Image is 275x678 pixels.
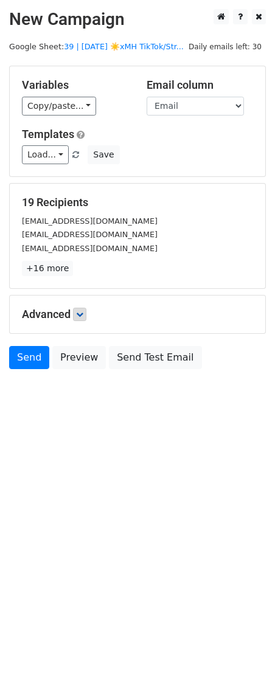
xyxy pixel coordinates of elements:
[22,308,253,321] h5: Advanced
[9,9,266,30] h2: New Campaign
[9,346,49,369] a: Send
[22,145,69,164] a: Load...
[22,230,158,239] small: [EMAIL_ADDRESS][DOMAIN_NAME]
[52,346,106,369] a: Preview
[22,261,73,276] a: +16 more
[9,42,184,51] small: Google Sheet:
[22,78,128,92] h5: Variables
[109,346,201,369] a: Send Test Email
[147,78,253,92] h5: Email column
[22,196,253,209] h5: 19 Recipients
[22,97,96,116] a: Copy/paste...
[214,620,275,678] iframe: Chat Widget
[64,42,184,51] a: 39 | [DATE] ☀️xMH TikTok/Str...
[22,244,158,253] small: [EMAIL_ADDRESS][DOMAIN_NAME]
[88,145,119,164] button: Save
[184,40,266,54] span: Daily emails left: 30
[22,216,158,226] small: [EMAIL_ADDRESS][DOMAIN_NAME]
[22,128,74,140] a: Templates
[184,42,266,51] a: Daily emails left: 30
